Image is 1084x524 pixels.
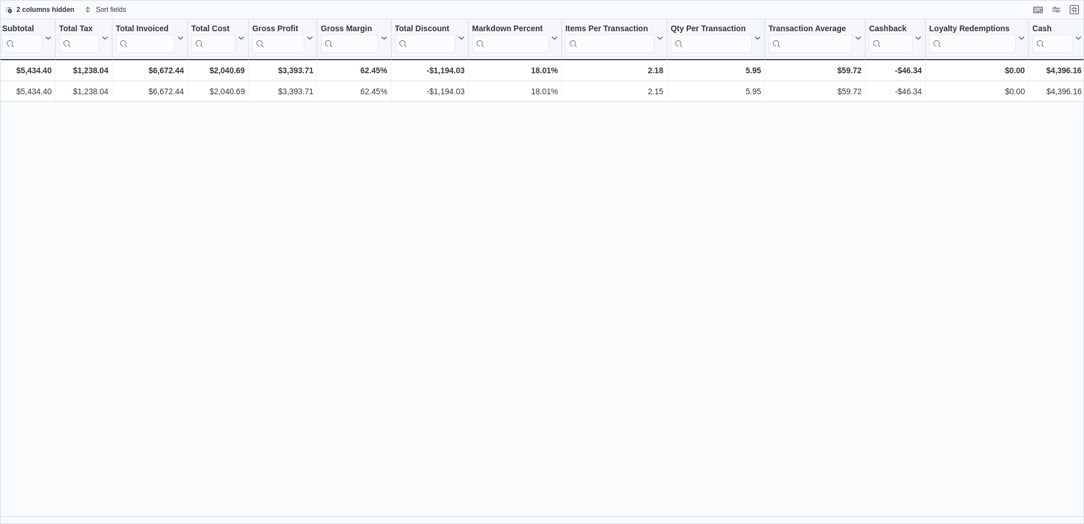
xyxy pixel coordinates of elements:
div: 18.01% [472,64,558,77]
button: Display options [1049,3,1063,16]
div: $4,396.16 [1032,64,1082,77]
div: $3,393.71 [252,64,313,77]
div: -$46.34 [869,64,922,77]
div: 2.18 [565,64,663,77]
div: $2,040.69 [191,64,245,77]
button: Sort fields [80,3,131,16]
button: Exit fullscreen [1068,3,1081,16]
div: $59.72 [768,64,862,77]
div: -$1,194.03 [395,64,465,77]
div: $6,672.44 [116,64,184,77]
div: 62.45% [321,64,387,77]
button: Keyboard shortcuts [1031,3,1045,16]
button: 2 columns hidden [1,3,79,16]
span: 2 columns hidden [16,5,74,14]
div: $5,434.40 [2,64,52,77]
div: $1,238.04 [59,64,108,77]
div: 5.95 [671,64,761,77]
div: $0.00 [929,64,1025,77]
span: Sort fields [96,5,126,14]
